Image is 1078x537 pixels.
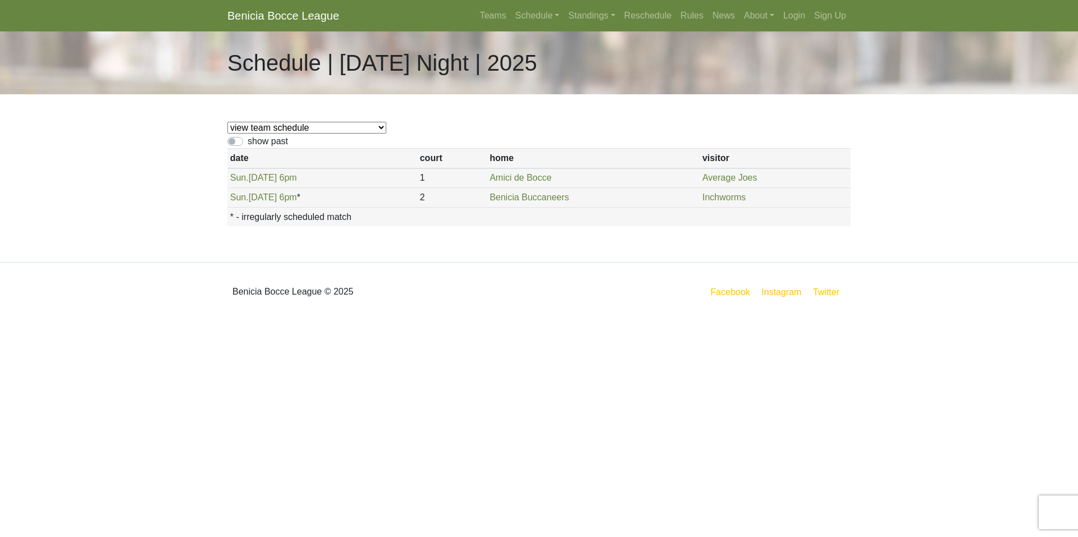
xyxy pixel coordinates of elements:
[739,4,779,27] a: About
[227,4,339,27] a: Benicia Bocce League
[230,192,297,202] a: Sun.[DATE] 6pm
[700,149,851,168] th: visitor
[248,135,288,148] label: show past
[708,4,739,27] a: News
[620,4,677,27] a: Reschedule
[490,173,551,182] a: Amici de Bocce
[227,207,851,226] th: * - irregularly scheduled match
[227,49,537,76] h1: Schedule | [DATE] Night | 2025
[230,173,249,182] span: Sun.
[490,192,569,202] a: Benicia Buccaneers
[475,4,510,27] a: Teams
[511,4,564,27] a: Schedule
[417,168,487,188] td: 1
[811,285,848,299] a: Twitter
[779,4,810,27] a: Login
[230,173,297,182] a: Sun.[DATE] 6pm
[709,285,752,299] a: Facebook
[219,272,539,312] div: Benicia Bocce League © 2025
[759,285,803,299] a: Instagram
[417,188,487,208] td: 2
[230,192,249,202] span: Sun.
[702,192,746,202] a: Inchworms
[417,149,487,168] th: court
[676,4,708,27] a: Rules
[810,4,851,27] a: Sign Up
[227,149,417,168] th: date
[702,173,757,182] a: Average Joes
[487,149,700,168] th: home
[564,4,619,27] a: Standings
